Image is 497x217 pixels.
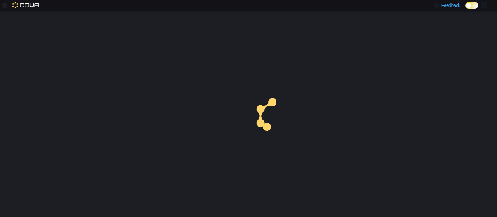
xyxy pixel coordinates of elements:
span: Feedback [441,2,460,8]
input: Dark Mode [465,2,478,9]
img: cova-loader [248,93,295,140]
img: Cova [12,2,40,8]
